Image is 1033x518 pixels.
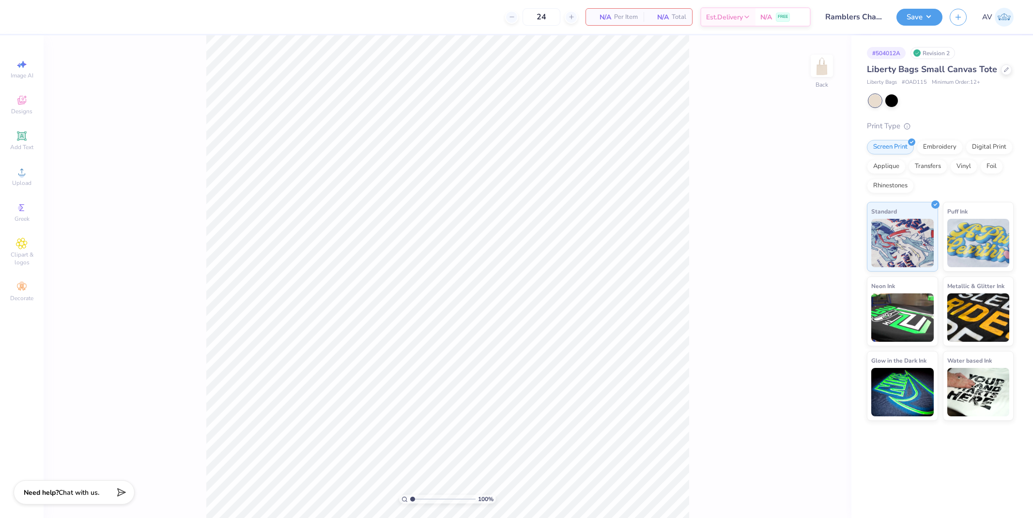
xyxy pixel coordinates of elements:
[980,159,1003,174] div: Foil
[816,80,828,89] div: Back
[982,12,992,23] span: AV
[966,140,1013,154] div: Digital Print
[10,143,33,151] span: Add Text
[947,368,1010,416] img: Water based Ink
[867,140,914,154] div: Screen Print
[995,8,1014,27] img: Aargy Velasco
[59,488,99,497] span: Chat with us.
[760,12,772,22] span: N/A
[24,488,59,497] strong: Need help?
[867,179,914,193] div: Rhinestones
[672,12,686,22] span: Total
[523,8,560,26] input: – –
[867,47,906,59] div: # 504012A
[5,251,39,266] span: Clipart & logos
[11,107,32,115] span: Designs
[706,12,743,22] span: Est. Delivery
[867,78,897,87] span: Liberty Bags
[871,281,895,291] span: Neon Ink
[947,219,1010,267] img: Puff Ink
[11,72,33,79] span: Image AI
[871,368,934,416] img: Glow in the Dark Ink
[871,219,934,267] img: Standard
[902,78,927,87] span: # OAD115
[867,159,906,174] div: Applique
[818,7,889,27] input: Untitled Design
[649,12,669,22] span: N/A
[812,56,832,76] img: Back
[478,495,493,503] span: 100 %
[896,9,942,26] button: Save
[947,293,1010,342] img: Metallic & Glitter Ink
[950,159,977,174] div: Vinyl
[871,293,934,342] img: Neon Ink
[947,206,968,216] span: Puff Ink
[592,12,611,22] span: N/A
[982,8,1014,27] a: AV
[867,63,997,75] span: Liberty Bags Small Canvas Tote
[910,47,955,59] div: Revision 2
[778,14,788,20] span: FREE
[10,294,33,302] span: Decorate
[871,355,926,366] span: Glow in the Dark Ink
[614,12,638,22] span: Per Item
[947,355,992,366] span: Water based Ink
[932,78,980,87] span: Minimum Order: 12 +
[871,206,897,216] span: Standard
[947,281,1004,291] span: Metallic & Glitter Ink
[12,179,31,187] span: Upload
[15,215,30,223] span: Greek
[909,159,947,174] div: Transfers
[917,140,963,154] div: Embroidery
[867,121,1014,132] div: Print Type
